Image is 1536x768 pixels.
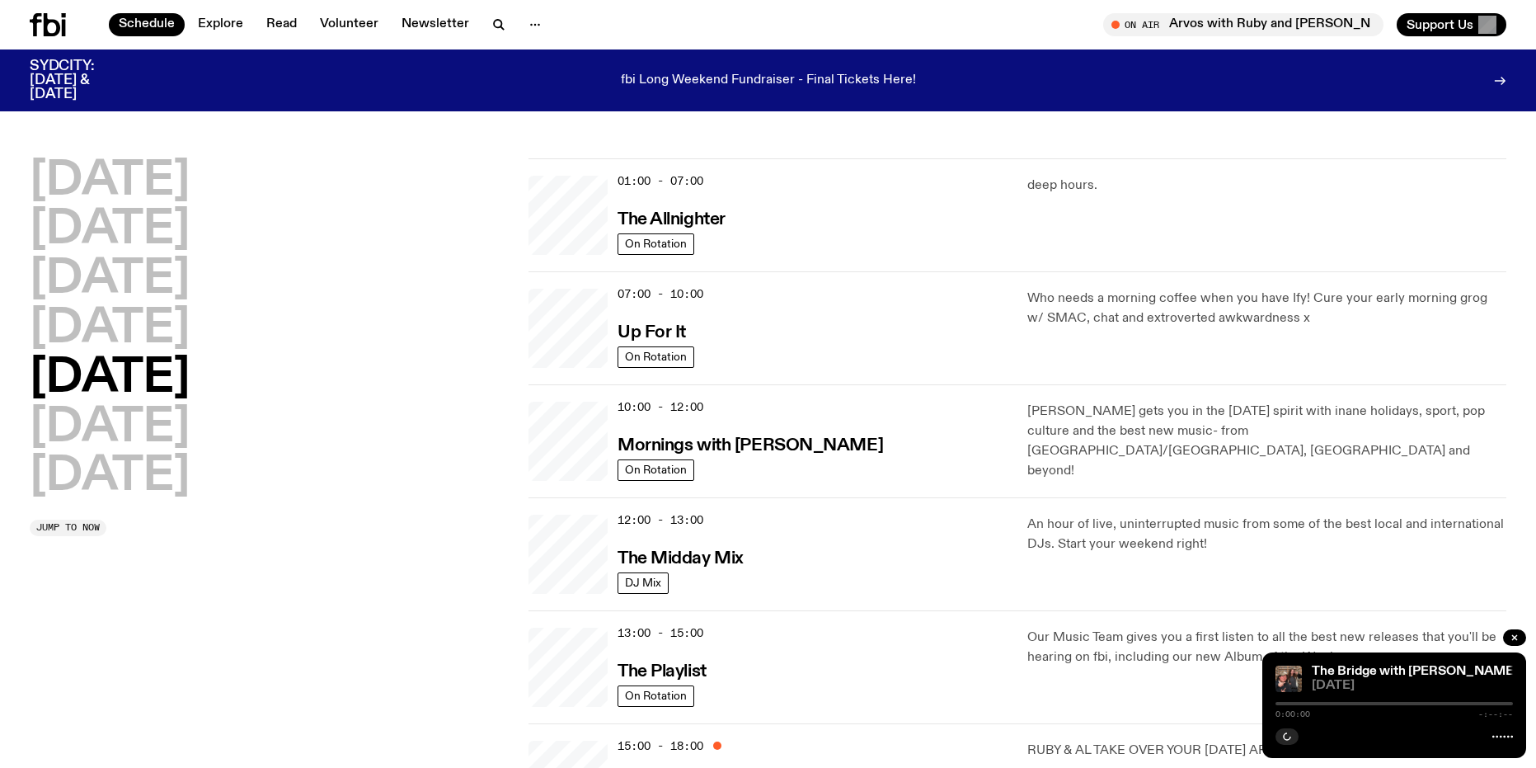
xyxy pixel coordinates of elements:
a: On Rotation [618,459,694,481]
span: Support Us [1407,17,1473,32]
span: -:--:-- [1478,710,1513,719]
a: Sam blankly stares at the camera, brightly lit by a camera flash wearing a hat collared shirt and... [528,402,608,481]
span: 13:00 - 15:00 [618,625,703,641]
a: On Rotation [618,686,694,707]
span: On Rotation [625,238,687,250]
span: 10:00 - 12:00 [618,399,703,415]
span: On Rotation [625,690,687,702]
button: Support Us [1397,13,1506,36]
a: The Midday Mix [618,547,744,568]
span: 07:00 - 10:00 [618,286,703,302]
a: Mornings with [PERSON_NAME] [618,434,883,455]
p: An hour of live, uninterrupted music from some of the best local and international DJs. Start you... [1027,515,1506,554]
button: On AirArvos with Ruby and [PERSON_NAME] [1103,13,1383,36]
a: DJ Mix [618,572,669,594]
span: Jump to now [36,523,100,532]
p: Who needs a morning coffee when you have Ify! Cure your early morning grog w/ SMAC, chat and extr... [1027,289,1506,328]
button: [DATE] [30,356,190,402]
p: [PERSON_NAME] gets you in the [DATE] spirit with inane holidays, sport, pop culture and the best ... [1027,402,1506,481]
button: [DATE] [30,405,190,451]
button: [DATE] [30,306,190,352]
h3: The Allnighter [618,211,726,229]
a: On Rotation [618,346,694,368]
a: Up For It [618,321,686,342]
a: A corner shot of the fbi music library [528,628,608,707]
a: The Playlist [618,660,707,681]
p: Our Music Team gives you a first listen to all the best new releases that you'll be hearing on fb... [1027,628,1506,667]
span: [DATE] [1312,680,1513,692]
a: Schedule [109,13,185,36]
span: 01:00 - 07:00 [618,173,703,189]
a: Ify - a Brown Skin girl with black braided twists, looking up to the side with her tongue stickin... [528,289,608,368]
a: Volunteer [310,13,388,36]
span: 12:00 - 13:00 [618,512,703,528]
button: [DATE] [30,207,190,253]
p: deep hours. [1027,176,1506,196]
span: 0:00:00 [1275,710,1310,719]
h3: Up For It [618,324,686,342]
span: 15:00 - 18:00 [618,738,703,754]
button: [DATE] [30,257,190,303]
button: Jump to now [30,520,106,536]
a: Read [256,13,307,36]
h3: The Midday Mix [618,550,744,568]
a: Newsletter [392,13,479,36]
p: RUBY & AL TAKE OVER YOUR [DATE] ARVOS! [1027,741,1506,761]
a: The Allnighter [618,208,726,229]
button: [DATE] [30,158,190,205]
a: On Rotation [618,233,694,255]
button: [DATE] [30,454,190,500]
span: On Rotation [625,464,687,476]
a: Explore [188,13,253,36]
span: On Rotation [625,351,687,363]
h3: SYDCITY: [DATE] & [DATE] [30,59,135,101]
h3: The Playlist [618,663,707,681]
h3: Mornings with [PERSON_NAME] [618,437,883,455]
p: fbi Long Weekend Fundraiser - Final Tickets Here! [621,73,916,88]
span: DJ Mix [625,577,661,589]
